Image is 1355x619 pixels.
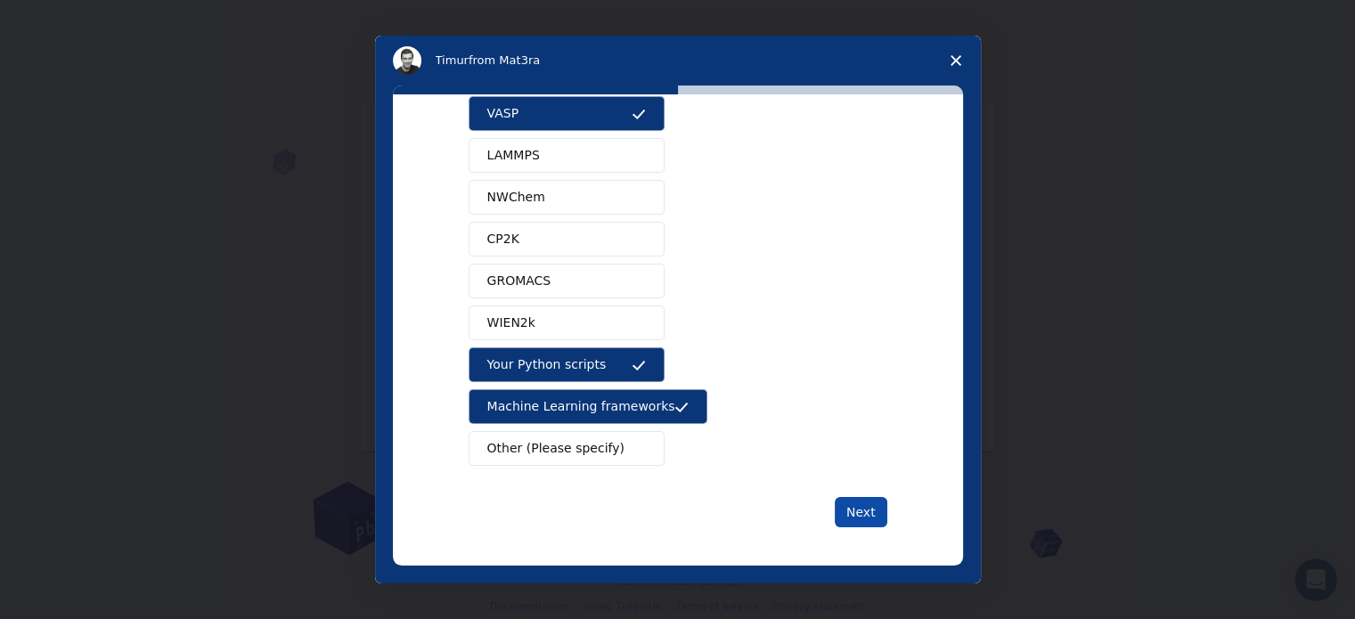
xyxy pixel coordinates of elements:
[487,439,624,458] span: Other (Please specify)
[469,305,665,340] button: WIEN2k
[36,12,100,29] span: Support
[487,188,545,207] span: NWChem
[469,138,665,173] button: LAMMPS
[469,347,665,382] button: Your Python scripts
[469,431,665,466] button: Other (Please specify)
[469,180,665,215] button: NWChem
[436,53,469,67] span: Timur
[487,230,519,248] span: CP2K
[487,355,607,374] span: Your Python scripts
[469,264,665,298] button: GROMACS
[469,222,665,257] button: CP2K
[469,53,540,67] span: from Mat3ra
[469,96,665,131] button: VASP
[393,46,421,75] img: Profile image for Timur
[469,389,708,424] button: Machine Learning frameworks
[487,314,535,332] span: WIEN2k
[487,104,519,123] span: VASP
[487,272,551,290] span: GROMACS
[931,36,981,86] span: Close survey
[835,497,887,527] button: Next
[487,397,675,416] span: Machine Learning frameworks
[487,146,540,165] span: LAMMPS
